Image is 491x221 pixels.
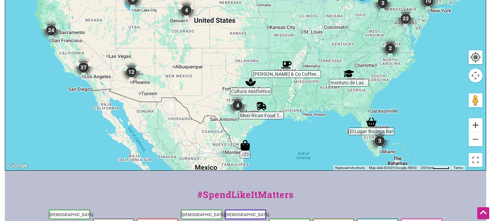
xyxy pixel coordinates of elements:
button: Your Location [469,50,482,64]
img: Google [7,161,30,170]
button: Zoom in [469,118,482,132]
div: 12 [121,62,142,82]
a: Terms (opens in new tab) [454,166,463,170]
div: 2 [380,38,401,59]
span: 200 km [421,166,433,170]
button: Toggle fullscreen view [468,152,483,168]
button: Map camera controls [469,69,482,82]
div: Scroll Back to Top [477,207,489,219]
div: Cultura Aesthetics [245,77,256,87]
div: 3 [369,131,390,151]
div: Instituto de Las Américas [344,68,354,79]
span: Map data ©2025 Google, INEGI [369,166,417,170]
button: Drag Pegman onto the map to open Street View [469,93,482,107]
button: Keyboard shortcuts [335,165,365,170]
div: El Lugar Bodega Bar [366,117,377,127]
div: 22 [395,8,416,29]
button: Zoom out [469,132,482,146]
div: 37 [73,57,94,78]
div: JZD [240,140,250,150]
div: Fidel & Co Coffee Roasters [281,60,292,70]
div: #SpendLikeItMatters [5,188,486,208]
a: Open this area in Google Maps (opens a new window) [7,161,30,170]
div: 24 [41,20,62,41]
div: Mexi-Rican Food Truck [256,101,266,111]
button: Map Scale: 200 km per 45 pixels [419,165,451,170]
div: 4 [227,95,248,116]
